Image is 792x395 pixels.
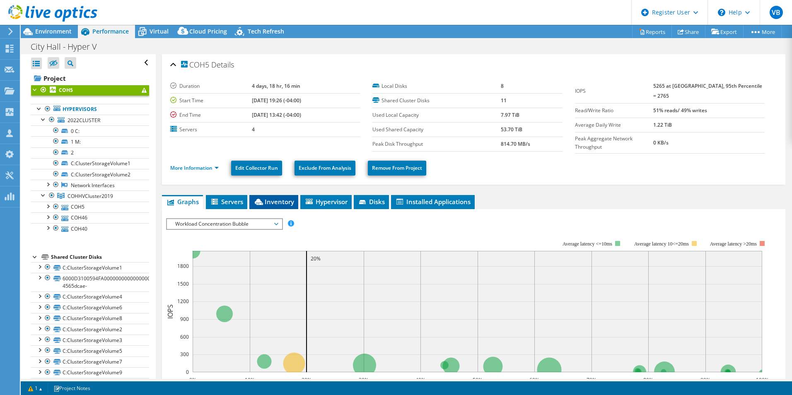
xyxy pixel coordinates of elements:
b: 4 days, 18 hr, 16 min [252,82,300,89]
text: 900 [180,316,189,323]
tspan: Average latency <=10ms [563,241,612,247]
a: Remove From Project [368,161,426,176]
a: C:ClusterStorageVolume1 [31,158,149,169]
a: C:ClusterStorageVolume6 [31,302,149,313]
text: 0 [186,369,189,376]
label: Average Daily Write [575,121,653,129]
a: C:ClusterStorageVolume9 [31,367,149,378]
text: Average latency >20ms [710,241,757,247]
text: 1500 [177,280,189,287]
text: 20% [302,376,311,383]
b: [DATE] 19:26 (-04:00) [252,97,301,104]
a: Reports [632,25,672,38]
span: 2022CLUSTER [68,117,100,124]
b: [DATE] 13:42 (-04:00) [252,111,301,118]
label: Local Disks [372,82,501,90]
a: C:ClusterStorageVolume10 [31,378,149,389]
a: 2022CLUSTER [31,115,149,125]
text: IOPS [166,304,175,319]
span: Tech Refresh [248,27,284,35]
b: 814.70 MB/s [501,140,530,147]
a: Project Notes [48,383,96,393]
a: 1 M: [31,136,149,147]
span: Installed Applications [395,197,471,206]
span: Performance [92,27,129,35]
label: Read/Write Ratio [575,106,653,115]
b: 5265 at [GEOGRAPHIC_DATA], 95th Percentile = 2765 [653,82,762,99]
a: C:ClusterStorageVolume7 [31,356,149,367]
text: 20% [311,255,321,262]
a: C:ClusterStorageVolume4 [31,291,149,302]
span: Cloud Pricing [189,27,227,35]
b: 53.70 TiB [501,126,522,133]
a: Exclude From Analysis [295,161,355,176]
a: COH40 [31,223,149,234]
label: Duration [170,82,252,90]
a: C:ClusterStorageVolume2 [31,324,149,335]
text: 1800 [177,263,189,270]
span: VB [770,6,783,19]
a: More [743,25,782,38]
span: Inventory [254,197,294,206]
a: More Information [170,164,219,171]
span: Virtual [150,27,169,35]
text: 0% [189,376,196,383]
text: 10% [245,376,255,383]
a: Hypervisors [31,104,149,115]
label: Peak Disk Throughput [372,140,501,148]
a: COH46 [31,212,149,223]
text: 70% [587,376,596,383]
label: Used Shared Capacity [372,125,501,134]
text: 50% [473,376,483,383]
b: 1.22 TiB [653,121,672,128]
text: 600 [180,333,189,340]
text: 1200 [177,298,189,305]
span: Workload Concentration Bubble [171,219,278,229]
text: 80% [643,376,653,383]
b: 11 [501,97,507,104]
label: End Time [170,111,252,119]
label: IOPS [575,87,653,95]
a: Project [31,72,149,85]
a: 0 C: [31,125,149,136]
a: Share [671,25,705,38]
label: Used Local Capacity [372,111,501,119]
a: C:ClusterStorageVolume1 [31,262,149,273]
b: COH5 [59,87,73,94]
div: Shared Cluster Disks [51,252,149,262]
text: 100% [756,376,768,383]
text: 30% [359,376,369,383]
text: 60% [529,376,539,383]
text: 300 [180,351,189,358]
a: C:ClusterStorageVolume3 [31,335,149,345]
span: COHHVCluster2019 [68,193,113,200]
a: 2 [31,147,149,158]
b: 7.97 TiB [501,111,519,118]
a: Network Interfaces [31,180,149,190]
b: 8 [501,82,504,89]
span: Servers [210,197,243,206]
span: Details [211,60,234,70]
b: 51% reads/ 49% writes [653,107,707,114]
a: 6000D3100594FA000000000000000006-4565dcae- [31,273,149,291]
span: Graphs [166,197,199,206]
a: COH5 [31,202,149,212]
span: Hypervisor [304,197,348,206]
text: 90% [700,376,710,383]
text: 40% [415,376,425,383]
a: Export [705,25,744,38]
svg: \n [718,9,725,16]
label: Shared Cluster Disks [372,96,501,105]
a: Edit Collector Run [231,161,282,176]
label: Peak Aggregate Network Throughput [575,135,653,151]
span: Environment [35,27,72,35]
a: 1 [22,383,48,393]
tspan: Average latency 10<=20ms [634,241,689,247]
b: 4 [252,126,255,133]
span: COH5 [181,61,209,69]
b: 0 KB/s [653,139,669,146]
span: Disks [358,197,385,206]
a: C:ClusterStorageVolume2 [31,169,149,180]
a: COHHVCluster2019 [31,190,149,201]
a: COH5 [31,85,149,96]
